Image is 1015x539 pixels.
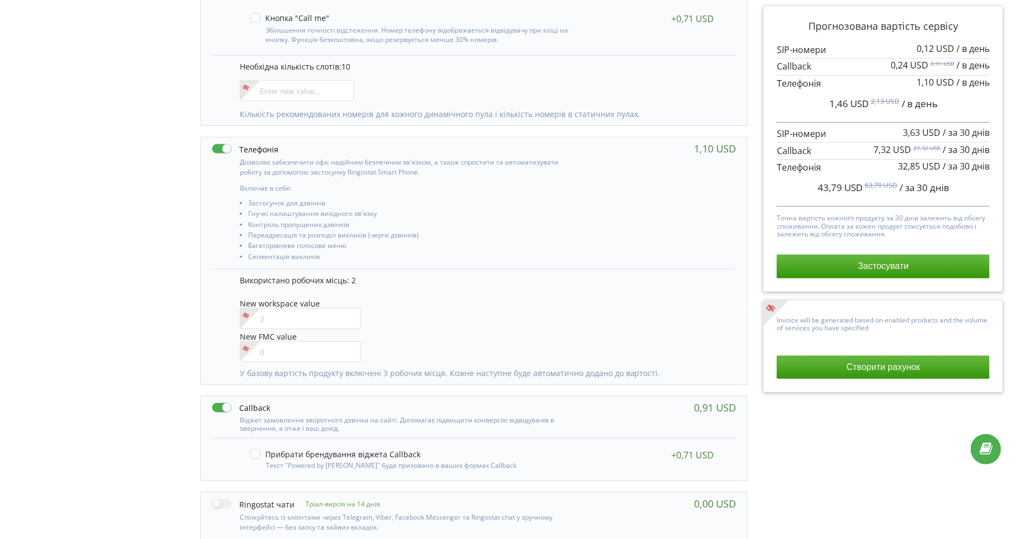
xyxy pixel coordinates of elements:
span: 1,10 USD [917,76,954,88]
p: Дозволяє забезпечити офіс надійним безпечним зв'язком, а також спростити та автоматизувати роботу... [240,157,579,176]
label: Кнопка "Call me" [251,13,329,23]
label: Прибрати брендування віджета Callback [251,450,420,459]
label: Callback [212,402,270,414]
p: Invoice will be generated based on enabled products and the volume of services you have specified [777,314,990,332]
p: Тріал-версія на 14 днів [294,499,380,509]
div: Віджет замовлення зворотного дзвінка на сайті. Допомагає підвищити конверсію відвідувачів в зверн... [212,414,579,432]
p: Прогнозована вартість сервісу [777,19,990,34]
li: Багаторівневе голосове меню [248,242,579,252]
p: Збільшення точності відстеження. Номер телефону відображається відвідувачу при кліці на кнопку. Ф... [266,25,575,44]
p: Callback [777,145,990,157]
sup: 63,79 USD [865,181,897,190]
li: Сегментація викликів [248,253,579,263]
p: Телефонія [777,161,990,174]
li: Гнучкі налаштування вихідного зв'язку [248,210,579,220]
div: Текст "Powered by [PERSON_NAME]" буде приховано в ваших формах Callback [251,459,575,469]
li: Контроль пропущених дзвінків [248,221,579,231]
span: / в день [956,76,990,88]
span: / за 30 днів [943,160,990,172]
label: Ringostat чати [212,498,294,510]
span: 10 [341,61,350,72]
span: / за 30 днів [943,144,990,156]
button: Застосувати [777,255,990,278]
span: 1,46 USD [829,97,869,110]
span: / за 30 днів [943,126,990,139]
p: Спілкуйтесь із клієнтами через Telegram, Viber, Facebook Messenger та Ringostat chat у зручному і... [240,512,579,531]
p: Необхідна кількість слотів: [240,61,725,72]
div: 0,91 USD [694,402,736,413]
p: Точна вартість кожного продукту за 30 днів залежить від обсягу споживання. Оплата за кожен продук... [777,212,990,238]
p: SIP-номери [777,44,990,56]
li: Застосунок для дзвінків [248,199,579,210]
span: Використано робочих місць: 2 [240,275,356,286]
sup: 0,91 USD [930,60,954,67]
span: / в день [902,97,938,110]
span: / за 30 днів [900,181,949,194]
input: Enter new value... [240,80,354,101]
div: 0,00 USD [694,498,736,509]
span: 0,24 USD [891,59,928,71]
sup: 2,13 USD [871,97,900,106]
p: Callback [777,60,990,73]
button: Створити рахунок [777,356,990,379]
div: 1,10 USD [694,143,736,154]
p: Включає в себе: [240,183,579,193]
span: 43,79 USD [818,181,863,194]
span: New workspace value [240,298,320,309]
p: Телефонія [777,77,990,90]
input: 2 [240,308,361,329]
span: 0,12 USD [917,43,954,55]
p: SIP-номери [777,128,990,140]
span: 3,63 USD [903,126,940,139]
p: У базову вартість продукту включені 3 робочих місця. Кожне наступне буде автоматично додано до ва... [240,368,725,379]
div: +0,71 USD [671,450,714,461]
div: +0,71 USD [671,13,714,24]
li: Переадресація та розподіл викликів (черги дзвінків) [248,231,579,242]
span: New FMC value [240,331,297,342]
p: Кількість рекомендованих номерів для кожного динамічного пула і кількість номерів в статичних пулах. [240,109,725,120]
span: / в день [956,59,990,71]
span: 7,32 USD [874,144,911,156]
sup: 27,32 USD [913,144,940,152]
span: / в день [956,43,990,55]
input: 0 [240,341,361,362]
label: Телефонія [212,143,278,155]
span: 32,85 USD [898,160,940,172]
